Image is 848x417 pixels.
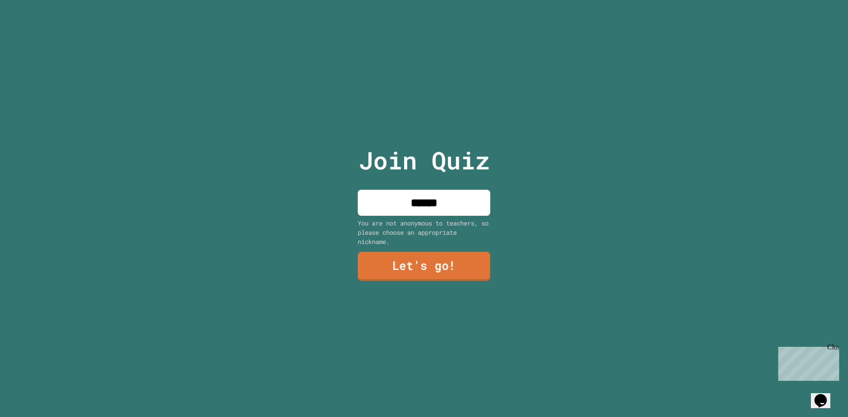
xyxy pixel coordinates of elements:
iframe: chat widget [775,343,839,381]
div: Chat with us now!Close [4,4,61,56]
p: Join Quiz [359,142,490,179]
iframe: chat widget [811,382,839,408]
a: Let's go! [358,252,490,281]
div: You are not anonymous to teachers, so please choose an appropriate nickname. [358,218,490,246]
